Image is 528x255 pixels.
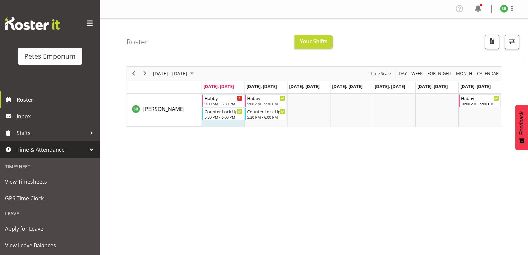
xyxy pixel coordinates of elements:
span: Roster [17,95,97,105]
span: [DATE], [DATE] [332,83,362,89]
div: 9:00 AM - 5:30 PM [205,101,243,106]
span: Your Shifts [300,38,327,45]
div: Habby [247,95,285,101]
span: Day [398,69,407,78]
span: [DATE], [DATE] [289,83,319,89]
span: [DATE], [DATE] [375,83,405,89]
button: Previous [129,69,138,78]
div: Stephanie Burdan"s event - Habby Begin From Sunday, August 31, 2025 at 10:00:00 AM GMT+12:00 Ends... [459,94,501,107]
span: Inbox [17,111,97,121]
button: August 2025 [152,69,197,78]
div: Timeline Week of August 25, 2025 [127,66,501,127]
span: Fortnight [427,69,452,78]
div: 5:30 PM - 6:00 PM [247,114,285,120]
span: calendar [476,69,499,78]
button: Next [141,69,150,78]
div: 10:00 AM - 5:00 PM [461,101,499,106]
div: next period [139,67,151,81]
div: Leave [2,207,98,220]
div: Habby [461,95,499,101]
div: 9:00 AM - 5:30 PM [247,101,285,106]
span: Feedback [519,111,525,135]
button: Timeline Day [398,69,408,78]
span: [DATE], [DATE] [417,83,448,89]
div: 5:30 PM - 6:00 PM [205,114,243,120]
span: Time Scale [369,69,391,78]
span: Apply for Leave [5,224,95,234]
table: Timeline Week of August 25, 2025 [202,94,501,127]
button: Timeline Week [410,69,424,78]
div: Stephanie Burdan"s event - Counter Lock Up Begin From Monday, August 25, 2025 at 5:30:00 PM GMT+1... [202,108,244,120]
div: Timesheet [2,160,98,173]
span: GPS Time Clock [5,193,95,203]
span: Week [411,69,423,78]
button: Your Shifts [294,35,333,49]
span: [DATE], [DATE] [204,83,234,89]
span: Time & Attendance [17,145,87,155]
button: Filter Shifts [505,35,519,49]
div: previous period [128,67,139,81]
button: Time Scale [369,69,392,78]
a: View Timesheets [2,173,98,190]
td: Stephanie Burdan resource [127,94,202,127]
img: stephanie-burden9828.jpg [500,5,508,13]
button: Download a PDF of the roster according to the set date range. [485,35,499,49]
button: Month [476,69,500,78]
button: Feedback - Show survey [515,105,528,150]
img: Rosterit website logo [5,17,60,30]
button: Fortnight [426,69,453,78]
div: August 25 - 31, 2025 [151,67,198,81]
a: Apply for Leave [2,220,98,237]
div: Petes Emporium [24,51,76,61]
span: Shifts [17,128,87,138]
div: Counter Lock Up [205,108,243,115]
button: Timeline Month [455,69,474,78]
div: Stephanie Burdan"s event - Counter Lock Up Begin From Tuesday, August 26, 2025 at 5:30:00 PM GMT+... [245,108,287,120]
div: Stephanie Burdan"s event - Habby Begin From Tuesday, August 26, 2025 at 9:00:00 AM GMT+12:00 Ends... [245,94,287,107]
span: View Leave Balances [5,240,95,250]
span: Month [455,69,473,78]
div: Stephanie Burdan"s event - Habby Begin From Monday, August 25, 2025 at 9:00:00 AM GMT+12:00 Ends ... [202,94,244,107]
div: Habby [205,95,243,101]
a: GPS Time Clock [2,190,98,207]
span: [DATE], [DATE] [460,83,491,89]
span: [DATE], [DATE] [247,83,277,89]
div: Counter Lock Up [247,108,285,115]
h4: Roster [127,38,148,46]
span: View Timesheets [5,177,95,187]
span: [DATE] - [DATE] [152,69,188,78]
a: [PERSON_NAME] [143,105,185,113]
a: View Leave Balances [2,237,98,254]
